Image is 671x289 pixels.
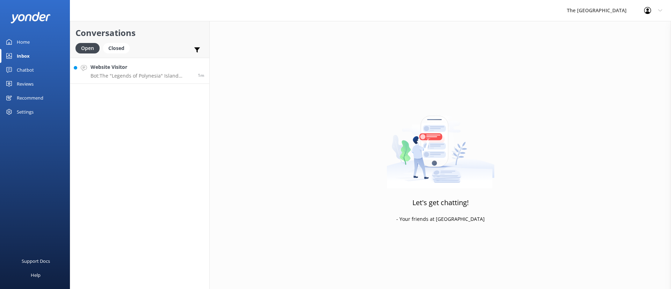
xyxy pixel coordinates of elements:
[17,63,34,77] div: Chatbot
[75,44,103,52] a: Open
[31,268,41,282] div: Help
[91,63,193,71] h4: Website Visitor
[17,105,34,119] div: Settings
[17,77,34,91] div: Reviews
[103,43,130,53] div: Closed
[10,12,51,23] img: yonder-white-logo.png
[412,197,469,208] h3: Let's get chatting!
[17,49,30,63] div: Inbox
[198,72,204,78] span: Aug 22 2025 07:08pm (UTC -10:00) Pacific/Honolulu
[70,58,209,84] a: Website VisitorBot:The "Legends of Polynesia" Island Night Umu Feast and Drum Dance Show costs $N...
[22,254,50,268] div: Support Docs
[17,91,43,105] div: Recommend
[91,73,193,79] p: Bot: The "Legends of Polynesia" Island Night Umu Feast and Drum Dance Show costs $NZ 99 per adult...
[387,101,495,188] img: artwork of a man stealing a conversation from at giant smartphone
[103,44,133,52] a: Closed
[17,35,30,49] div: Home
[75,43,100,53] div: Open
[396,215,485,223] p: - Your friends at [GEOGRAPHIC_DATA]
[75,26,204,39] h2: Conversations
